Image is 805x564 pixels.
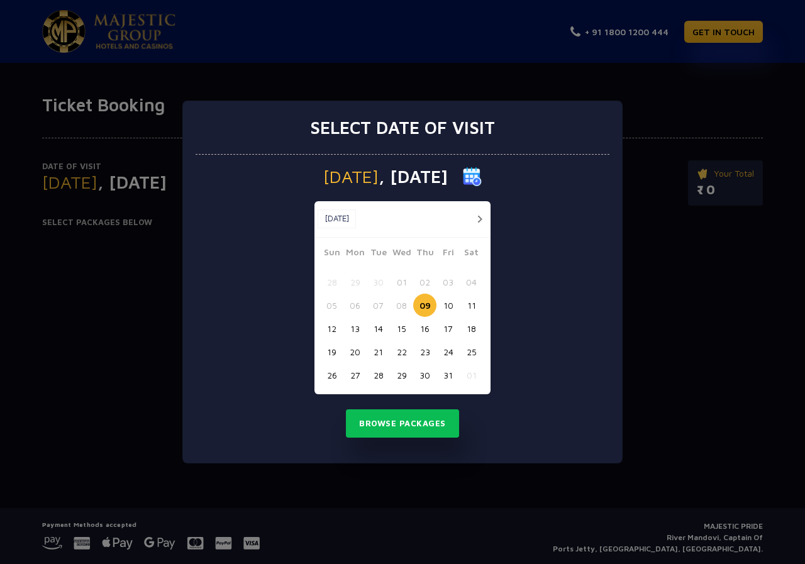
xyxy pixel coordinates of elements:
button: 03 [436,270,460,294]
button: 01 [460,363,483,387]
button: [DATE] [318,209,356,228]
button: 06 [343,294,367,317]
button: 22 [390,340,413,363]
button: 23 [413,340,436,363]
button: 27 [343,363,367,387]
h3: Select date of visit [310,117,495,138]
button: 29 [390,363,413,387]
span: , [DATE] [379,168,448,185]
button: 21 [367,340,390,363]
button: 20 [343,340,367,363]
button: 13 [343,317,367,340]
button: 08 [390,294,413,317]
button: 19 [320,340,343,363]
button: 14 [367,317,390,340]
button: 05 [320,294,343,317]
button: 30 [413,363,436,387]
span: Mon [343,245,367,263]
button: 30 [367,270,390,294]
span: Sun [320,245,343,263]
button: 16 [413,317,436,340]
span: [DATE] [323,168,379,185]
span: Wed [390,245,413,263]
button: 12 [320,317,343,340]
button: 15 [390,317,413,340]
img: calender icon [463,167,482,186]
button: 07 [367,294,390,317]
button: 18 [460,317,483,340]
span: Thu [413,245,436,263]
button: 11 [460,294,483,317]
button: 17 [436,317,460,340]
button: 09 [413,294,436,317]
button: 28 [367,363,390,387]
span: Fri [436,245,460,263]
button: 29 [343,270,367,294]
button: 04 [460,270,483,294]
button: 28 [320,270,343,294]
button: 02 [413,270,436,294]
span: Sat [460,245,483,263]
button: 01 [390,270,413,294]
button: Browse Packages [346,409,459,438]
button: 25 [460,340,483,363]
button: 24 [436,340,460,363]
span: Tue [367,245,390,263]
button: 26 [320,363,343,387]
button: 10 [436,294,460,317]
button: 31 [436,363,460,387]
